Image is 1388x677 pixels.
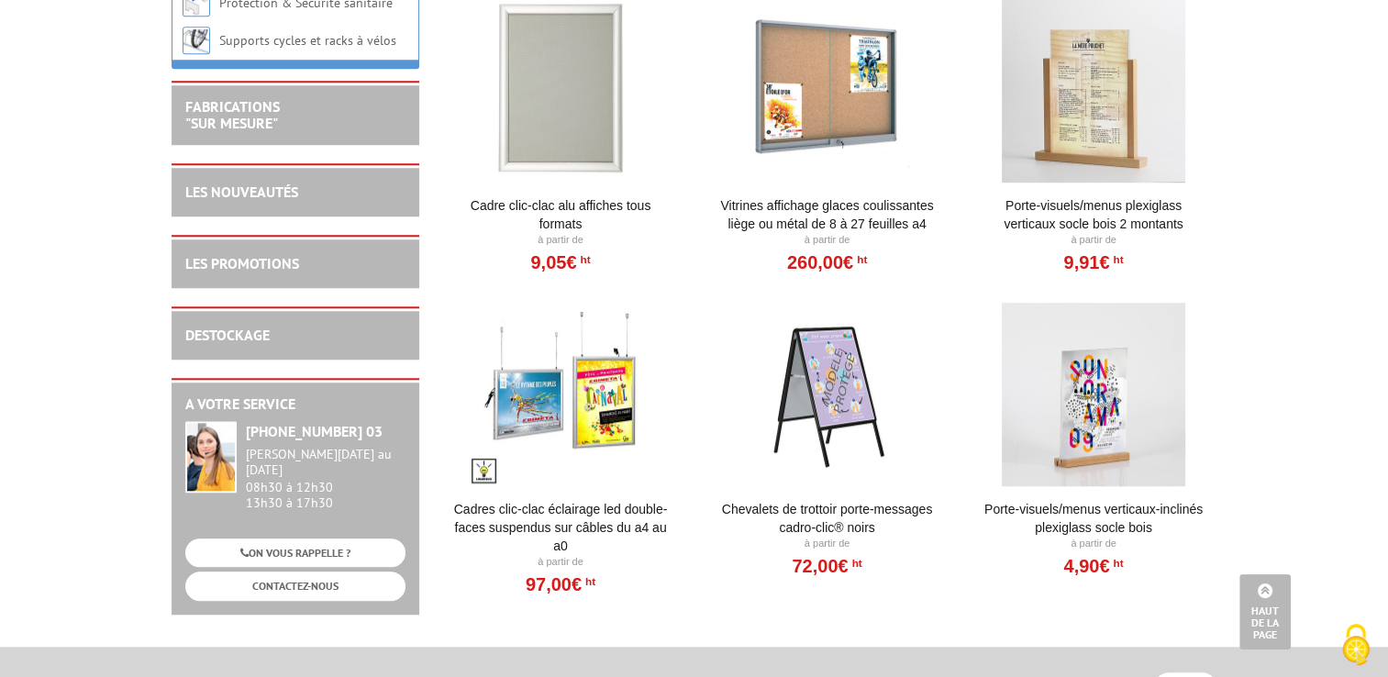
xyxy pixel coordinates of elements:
img: Supports cycles et racks à vélos [183,27,210,54]
sup: HT [849,557,862,570]
strong: [PHONE_NUMBER] 03 [246,422,383,440]
a: Porte-Visuels/Menus verticaux-inclinés plexiglass socle bois [981,500,1207,537]
a: ON VOUS RAPPELLE ? [185,538,405,567]
a: 4,90€HT [1063,560,1123,572]
a: Supports cycles et racks à vélos [219,32,396,49]
a: 97,00€HT [526,579,595,590]
sup: HT [582,575,595,588]
a: 9,91€HT [1063,257,1123,268]
a: Cadres clic-clac éclairage LED double-faces suspendus sur câbles du A4 au A0 [448,500,674,555]
a: LES PROMOTIONS [185,254,299,272]
sup: HT [1109,557,1123,570]
a: 72,00€HT [792,560,861,572]
p: À partir de [981,537,1207,551]
a: DESTOCKAGE [185,326,270,344]
p: À partir de [448,233,674,248]
button: Cookies (fenêtre modale) [1324,615,1388,677]
p: À partir de [714,537,940,551]
a: LES NOUVEAUTÉS [185,183,298,201]
a: CONTACTEZ-NOUS [185,572,405,600]
sup: HT [1109,253,1123,266]
a: 9,05€HT [530,257,590,268]
div: [PERSON_NAME][DATE] au [DATE] [246,447,405,478]
sup: HT [853,253,867,266]
a: Cadre Clic-Clac Alu affiches tous formats [448,196,674,233]
p: À partir de [714,233,940,248]
a: 260,00€HT [787,257,867,268]
div: 08h30 à 12h30 13h30 à 17h30 [246,447,405,510]
a: Vitrines affichage glaces coulissantes liège ou métal de 8 à 27 feuilles A4 [714,196,940,233]
a: Porte-Visuels/Menus Plexiglass Verticaux Socle Bois 2 Montants [981,196,1207,233]
p: À partir de [981,233,1207,248]
a: Chevalets de trottoir porte-messages Cadro-Clic® Noirs [714,500,940,537]
img: Cookies (fenêtre modale) [1333,622,1379,668]
sup: HT [576,253,590,266]
a: FABRICATIONS"Sur Mesure" [185,97,280,132]
img: widget-service.jpg [185,421,237,493]
h2: A votre service [185,396,405,413]
a: Haut de la page [1239,574,1291,649]
p: À partir de [448,555,674,570]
